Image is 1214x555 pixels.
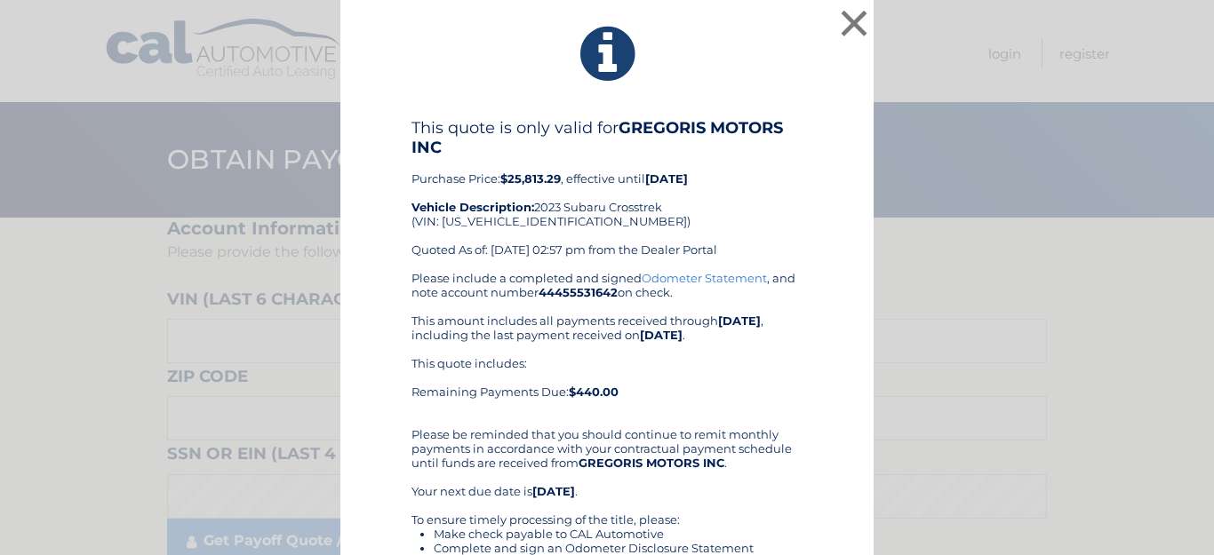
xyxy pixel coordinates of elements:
strong: Vehicle Description: [411,200,534,214]
b: [DATE] [640,328,683,342]
div: Purchase Price: , effective until 2023 Subaru Crosstrek (VIN: [US_VEHICLE_IDENTIFICATION_NUMBER])... [411,118,803,271]
button: × [836,5,872,41]
b: [DATE] [532,484,575,498]
li: Make check payable to CAL Automotive [434,527,803,541]
b: [DATE] [718,313,761,328]
b: GREGORIS MOTORS INC [411,118,783,157]
b: [DATE] [645,171,688,186]
div: This quote includes: Remaining Payments Due: [411,356,803,413]
b: GREGORIS MOTORS INC [579,456,724,470]
b: 44455531642 [539,285,618,299]
h4: This quote is only valid for [411,118,803,157]
a: Odometer Statement [642,271,767,285]
b: $440.00 [569,385,619,399]
b: $25,813.29 [500,171,561,186]
li: Complete and sign an Odometer Disclosure Statement [434,541,803,555]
